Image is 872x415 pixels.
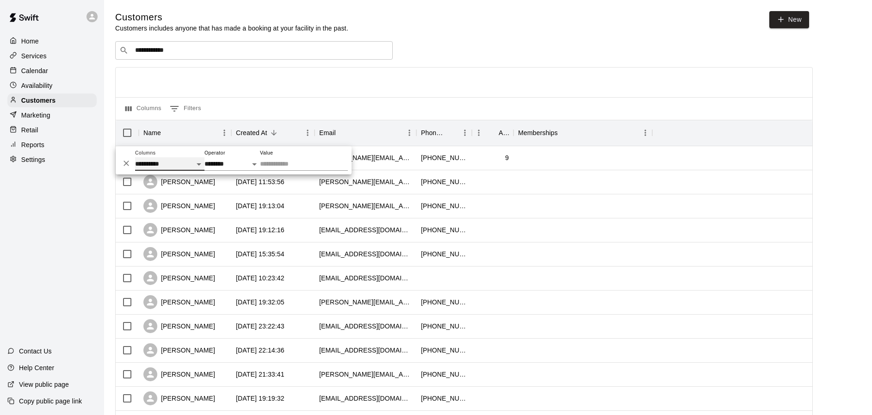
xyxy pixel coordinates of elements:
[319,273,412,283] div: mark.couch@mobearcats.com
[115,24,348,33] p: Customers includes anyone that has made a booking at your facility in the past.
[421,249,467,259] div: +15192768250
[319,394,412,403] div: amstewart0423@gmail.com
[116,146,352,174] div: Show filters
[21,51,47,61] p: Services
[505,153,509,162] div: 9
[301,126,315,140] button: Menu
[135,149,155,156] label: Columns
[260,149,273,156] label: Value
[402,126,416,140] button: Menu
[119,156,133,170] button: Delete
[236,225,284,235] div: 2025-08-10 19:12:16
[518,120,558,146] div: Memberships
[315,120,416,146] div: Email
[458,126,472,140] button: Menu
[236,177,284,186] div: 2025-08-11 11:53:56
[115,11,348,24] h5: Customers
[513,120,652,146] div: Memberships
[236,346,284,355] div: 2025-08-06 22:14:36
[21,96,56,105] p: Customers
[319,225,412,235] div: brittchip15@gmail.com
[472,126,486,140] button: Menu
[236,120,267,146] div: Created At
[319,249,412,259] div: bgregory3010@gmail.com
[421,177,467,186] div: +15194963517
[421,322,467,331] div: +12896898615
[143,175,215,189] div: [PERSON_NAME]
[143,120,161,146] div: Name
[236,297,284,307] div: 2025-08-08 19:32:05
[421,297,467,307] div: +15195003199
[139,120,231,146] div: Name
[421,153,467,162] div: +15192230580
[143,199,215,213] div: [PERSON_NAME]
[143,295,215,309] div: [PERSON_NAME]
[7,64,97,78] a: Calendar
[421,370,467,379] div: +15194000786
[143,319,215,333] div: [PERSON_NAME]
[769,11,809,28] a: New
[236,370,284,379] div: 2025-08-06 21:33:41
[123,101,164,116] button: Select columns
[267,126,280,139] button: Sort
[167,101,204,116] button: Show filters
[472,120,513,146] div: Age
[231,120,315,146] div: Created At
[7,79,97,93] a: Availability
[319,322,412,331] div: matt.moir5@gmail.com
[21,125,38,135] p: Retail
[421,120,445,146] div: Phone Number
[143,391,215,405] div: [PERSON_NAME]
[7,138,97,152] a: Reports
[236,201,284,211] div: 2025-08-10 19:13:04
[421,346,467,355] div: +15195010920
[143,247,215,261] div: [PERSON_NAME]
[7,153,97,167] a: Settings
[319,177,412,186] div: christina_arsenault@outlook.com
[19,347,52,356] p: Contact Us
[143,223,215,237] div: [PERSON_NAME]
[19,363,54,372] p: Help Center
[445,126,458,139] button: Sort
[319,153,412,162] div: brad@jackmanltd.com
[7,34,97,48] a: Home
[236,249,284,259] div: 2025-08-10 15:35:54
[21,37,39,46] p: Home
[319,201,412,211] div: jennifer.tigerlily@gmail.com
[21,81,53,90] p: Availability
[236,394,284,403] div: 2025-08-05 19:19:32
[421,225,467,235] div: +15192424729
[499,120,509,146] div: Age
[7,49,97,63] a: Services
[236,322,284,331] div: 2025-08-06 23:22:43
[7,93,97,107] div: Customers
[143,367,215,381] div: [PERSON_NAME]
[638,126,652,140] button: Menu
[7,123,97,137] a: Retail
[217,126,231,140] button: Menu
[236,273,284,283] div: 2025-08-10 10:23:42
[19,396,82,406] p: Copy public page link
[21,140,44,149] p: Reports
[336,126,349,139] button: Sort
[143,343,215,357] div: [PERSON_NAME]
[143,271,215,285] div: [PERSON_NAME]
[204,149,225,156] label: Operator
[21,155,45,164] p: Settings
[558,126,571,139] button: Sort
[319,120,336,146] div: Email
[416,120,472,146] div: Phone Number
[21,111,50,120] p: Marketing
[421,394,467,403] div: +15195770630
[421,201,467,211] div: +15192122976
[319,297,412,307] div: wendy.bui@hotmail.com
[7,108,97,122] a: Marketing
